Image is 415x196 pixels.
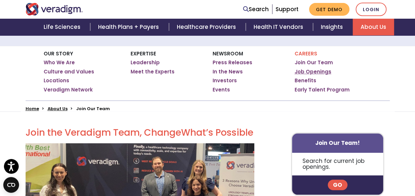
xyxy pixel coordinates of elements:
a: Insights [313,19,353,35]
strong: Join Our Team! [315,139,360,147]
a: Events [213,87,230,93]
a: Benefits [295,77,316,84]
a: Job Openings [295,69,331,75]
a: About Us [353,19,394,35]
a: Culture and Values [44,69,94,75]
p: Search for current job openings. [292,153,384,175]
a: Life Sciences [36,19,90,35]
img: Veradigm logo [26,3,83,15]
a: About Us [48,106,68,112]
a: Search [243,5,269,14]
a: Join Our Team [295,59,333,66]
a: Early Talent Program [295,87,350,93]
a: Health IT Vendors [246,19,313,35]
span: What’s Possible [181,126,253,139]
a: Press Releases [213,59,252,66]
h2: Join the Veradigm Team, Change [26,127,254,138]
a: Meet the Experts [131,69,175,75]
a: Who We Are [44,59,75,66]
a: In the News [213,69,243,75]
button: Open CMP widget [3,177,19,193]
a: Leadership [131,59,160,66]
a: Home [26,106,39,112]
a: Locations [44,77,69,84]
a: Login [356,3,386,16]
a: Get Demo [309,3,349,16]
a: Support [276,5,299,13]
a: Investors [213,77,237,84]
a: Health Plans + Payers [90,19,169,35]
a: Veradigm Network [44,87,93,93]
a: Go [328,180,347,190]
a: Healthcare Providers [169,19,246,35]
